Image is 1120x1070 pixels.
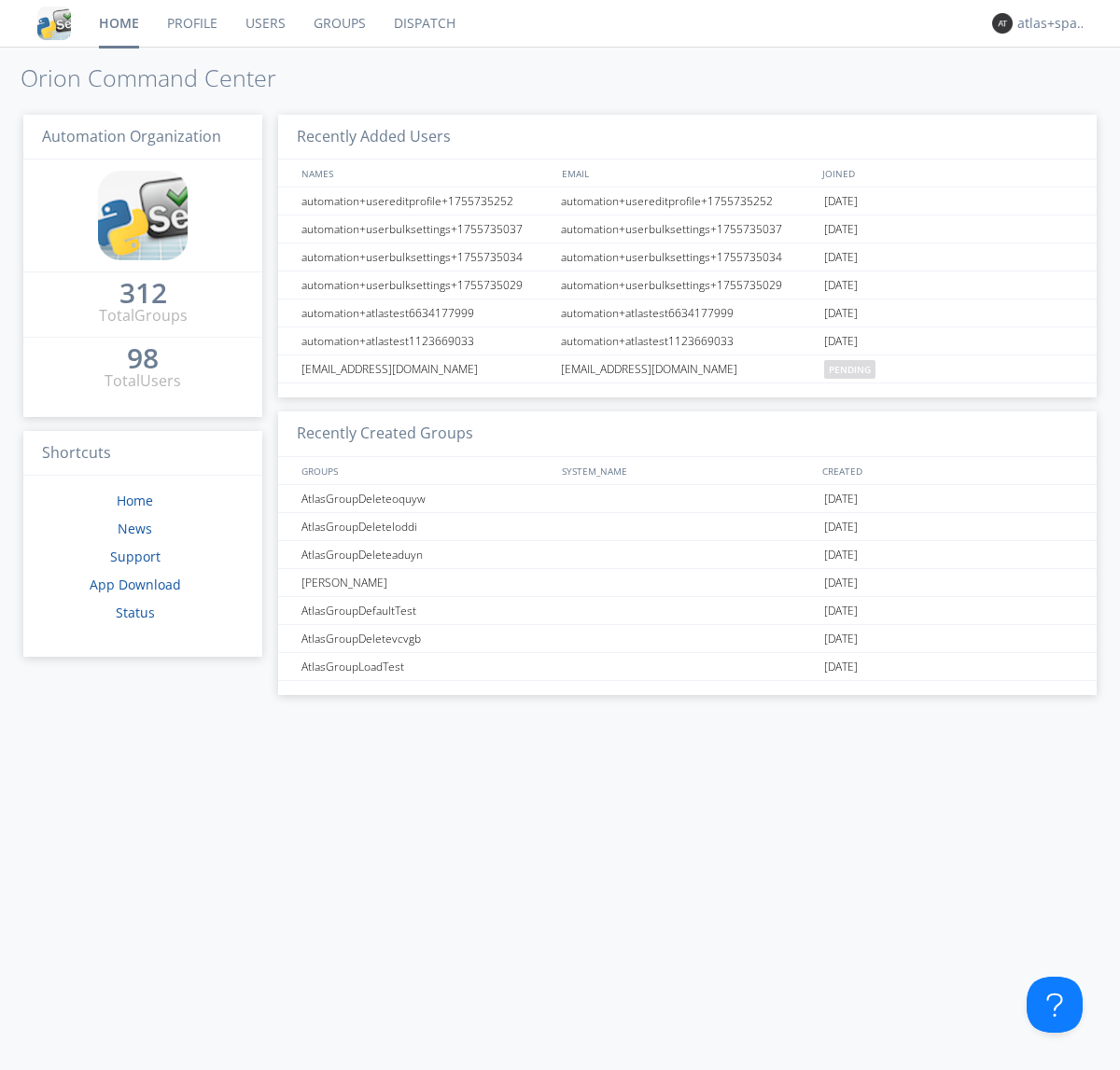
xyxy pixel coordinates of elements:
[37,7,71,40] img: cddb5a64eb264b2086981ab96f4c1ba7
[824,360,875,379] span: pending
[818,457,1079,484] div: CREATED
[278,569,1097,597] a: [PERSON_NAME][DATE]
[824,597,858,625] span: [DATE]
[278,513,1097,541] a: AtlasGroupDeleteloddi[DATE]
[278,653,1097,681] a: AtlasGroupLoadTest[DATE]
[297,513,555,540] div: AtlasGroupDeleteloddi
[824,625,858,653] span: [DATE]
[824,271,858,299] span: [DATE]
[557,457,818,484] div: SYSTEM_NAME
[278,355,1097,383] a: [EMAIL_ADDRESS][DOMAIN_NAME][EMAIL_ADDRESS][DOMAIN_NAME]pending
[297,188,555,215] div: automation+usereditprofile+1755735252
[297,299,555,327] div: automation+atlastest6634177999
[297,355,555,382] div: [EMAIL_ADDRESS][DOMAIN_NAME]
[90,576,181,593] a: App Download
[556,299,819,327] div: automation+atlastest6634177999
[42,126,221,146] span: Automation Organization
[98,171,188,260] img: cddb5a64eb264b2086981ab96f4c1ba7
[1017,14,1087,33] div: atlas+spanish0002
[278,299,1097,327] a: automation+atlastest6634177999automation+atlastest6634177999[DATE]
[278,115,1097,160] h3: Recently Added Users
[297,485,555,512] div: AtlasGroupDeleteoquyw
[824,485,858,513] span: [DATE]
[297,457,553,484] div: GROUPS
[117,492,153,509] a: Home
[278,541,1097,569] a: AtlasGroupDeleteaduyn[DATE]
[278,411,1097,457] h3: Recently Created Groups
[824,569,858,597] span: [DATE]
[297,569,555,596] div: [PERSON_NAME]
[105,370,181,392] div: Total Users
[824,513,858,541] span: [DATE]
[556,271,819,299] div: automation+userbulksettings+1755735029
[297,215,555,243] div: automation+userbulksettings+1755735037
[297,271,555,299] div: automation+userbulksettings+1755735029
[824,188,858,215] span: [DATE]
[557,160,818,187] div: EMAIL
[556,188,819,215] div: automation+usereditprofile+1755735252
[297,597,555,624] div: AtlasGroupDefaultTest
[278,625,1097,653] a: AtlasGroupDeletevcvgb[DATE]
[818,160,1079,187] div: JOINED
[297,625,555,652] div: AtlasGroupDeletevcvgb
[127,349,159,370] a: 98
[127,349,159,368] div: 98
[297,243,555,271] div: automation+userbulksettings+1755735034
[824,541,858,569] span: [DATE]
[99,305,188,327] div: Total Groups
[278,485,1097,513] a: AtlasGroupDeleteoquyw[DATE]
[556,327,819,354] div: automation+atlastest1123669033
[110,548,161,565] a: Support
[116,604,155,621] a: Status
[119,284,167,302] div: 312
[118,520,152,537] a: News
[556,215,819,243] div: automation+userbulksettings+1755735037
[824,327,858,355] span: [DATE]
[278,327,1097,355] a: automation+atlastest1123669033automation+atlastest1123669033[DATE]
[278,597,1097,625] a: AtlasGroupDefaultTest[DATE]
[297,541,555,568] div: AtlasGroupDeleteaduyn
[824,653,858,681] span: [DATE]
[297,160,553,187] div: NAMES
[297,327,555,354] div: automation+atlastest1123669033
[824,215,858,243] span: [DATE]
[1027,977,1083,1033] iframe: Toggle Customer Support
[824,243,858,271] span: [DATE]
[119,284,167,305] a: 312
[278,243,1097,271] a: automation+userbulksettings+1755735034automation+userbulksettings+1755735034[DATE]
[556,355,819,382] div: [EMAIL_ADDRESS][DOMAIN_NAME]
[297,653,555,680] div: AtlasGroupLoadTest
[278,188,1097,215] a: automation+usereditprofile+1755735252automation+usereditprofile+1755735252[DATE]
[824,299,858,327] span: [DATE]
[992,13,1013,34] img: 373638.png
[556,243,819,271] div: automation+userbulksettings+1755735034
[278,271,1097,299] a: automation+userbulksettings+1755735029automation+userbulksettings+1755735029[DATE]
[23,431,262,477] h3: Shortcuts
[278,215,1097,243] a: automation+userbulksettings+1755735037automation+userbulksettings+1755735037[DATE]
